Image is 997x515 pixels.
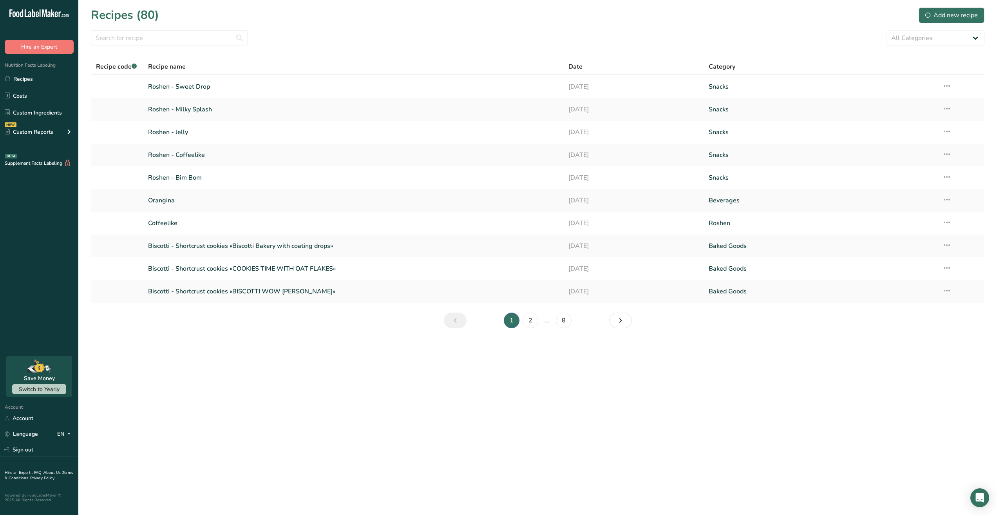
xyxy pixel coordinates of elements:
a: Terms & Conditions . [5,470,73,481]
span: Recipe code [96,62,137,71]
a: Coffeelike [148,215,559,231]
div: NEW [5,122,16,127]
a: Roshen [709,215,933,231]
div: Add new recipe [925,11,978,20]
a: Snacks [709,78,933,95]
span: Recipe name [148,62,186,71]
a: Baked Goods [709,260,933,277]
a: [DATE] [568,260,699,277]
a: Biscotti - Shortcrust cookies «COOKIES TIME WITH OAT FLAKES» [148,260,559,277]
a: About Us . [43,470,62,475]
div: Custom Reports [5,128,53,136]
span: Date [568,62,583,71]
span: Category [709,62,735,71]
a: Biscotti - Shortcrust cookies «Biscotti Bakery with coating drops» [148,238,559,254]
a: Roshen - Bim Bom [148,169,559,186]
h1: Recipes (80) [91,6,159,24]
button: Switch to Yearly [12,384,66,394]
div: BETA [5,154,17,158]
a: Beverages [709,192,933,209]
a: [DATE] [568,78,699,95]
a: [DATE] [568,147,699,163]
a: [DATE] [568,101,699,118]
a: Roshen - Jelly [148,124,559,140]
a: [DATE] [568,169,699,186]
a: [DATE] [568,238,699,254]
a: Snacks [709,147,933,163]
a: [DATE] [568,215,699,231]
a: Biscotti - Shortcrust cookies «BISCOTTI WOW [PERSON_NAME]» [148,283,559,300]
a: [DATE] [568,124,699,140]
a: Roshen - Milky Splash [148,101,559,118]
a: Snacks [709,169,933,186]
a: Roshen - Coffeelike [148,147,559,163]
a: Language [5,427,38,441]
a: Baked Goods [709,283,933,300]
button: Hire an Expert [5,40,74,54]
a: Next page [609,313,632,328]
div: EN [57,429,74,439]
a: Orangina [148,192,559,209]
button: Add new recipe [919,7,984,23]
a: Snacks [709,124,933,140]
a: Page 8. [556,313,572,328]
a: Previous page [444,313,467,328]
span: Switch to Yearly [19,386,60,393]
a: [DATE] [568,283,699,300]
a: Snacks [709,101,933,118]
a: Page 2. [523,313,538,328]
div: Open Intercom Messenger [970,488,989,507]
a: Hire an Expert . [5,470,33,475]
a: Privacy Policy [30,475,54,481]
a: Roshen - Sweet Drop [148,78,559,95]
div: Powered By FoodLabelMaker © 2025 All Rights Reserved [5,493,74,502]
a: [DATE] [568,192,699,209]
a: Baked Goods [709,238,933,254]
div: Save Money [24,374,55,382]
input: Search for recipe [91,30,248,46]
a: FAQ . [34,470,43,475]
